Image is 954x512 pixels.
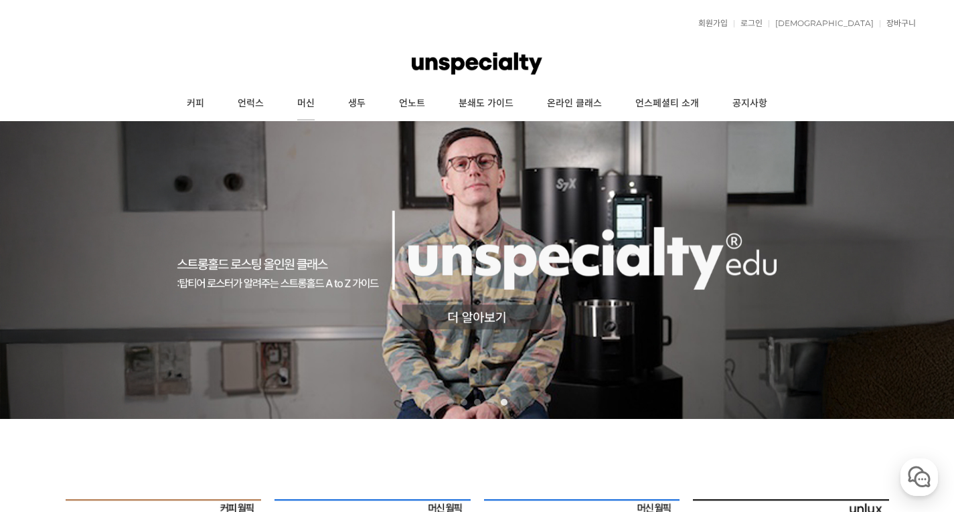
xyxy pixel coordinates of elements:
[123,422,139,432] span: 대화
[474,399,481,406] a: 3
[331,87,382,120] a: 생두
[88,401,173,434] a: 대화
[170,87,221,120] a: 커피
[461,399,467,406] a: 2
[734,19,763,27] a: 로그인
[692,19,728,27] a: 회원가입
[42,421,50,432] span: 홈
[880,19,916,27] a: 장바구니
[207,421,223,432] span: 설정
[487,399,494,406] a: 4
[4,401,88,434] a: 홈
[769,19,874,27] a: [DEMOGRAPHIC_DATA]
[412,44,542,84] img: 언스페셜티 몰
[716,87,784,120] a: 공지사항
[281,87,331,120] a: 머신
[221,87,281,120] a: 언럭스
[442,87,530,120] a: 분쇄도 가이드
[173,401,257,434] a: 설정
[501,399,507,406] a: 5
[619,87,716,120] a: 언스페셜티 소개
[530,87,619,120] a: 온라인 클래스
[382,87,442,120] a: 언노트
[447,399,454,406] a: 1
